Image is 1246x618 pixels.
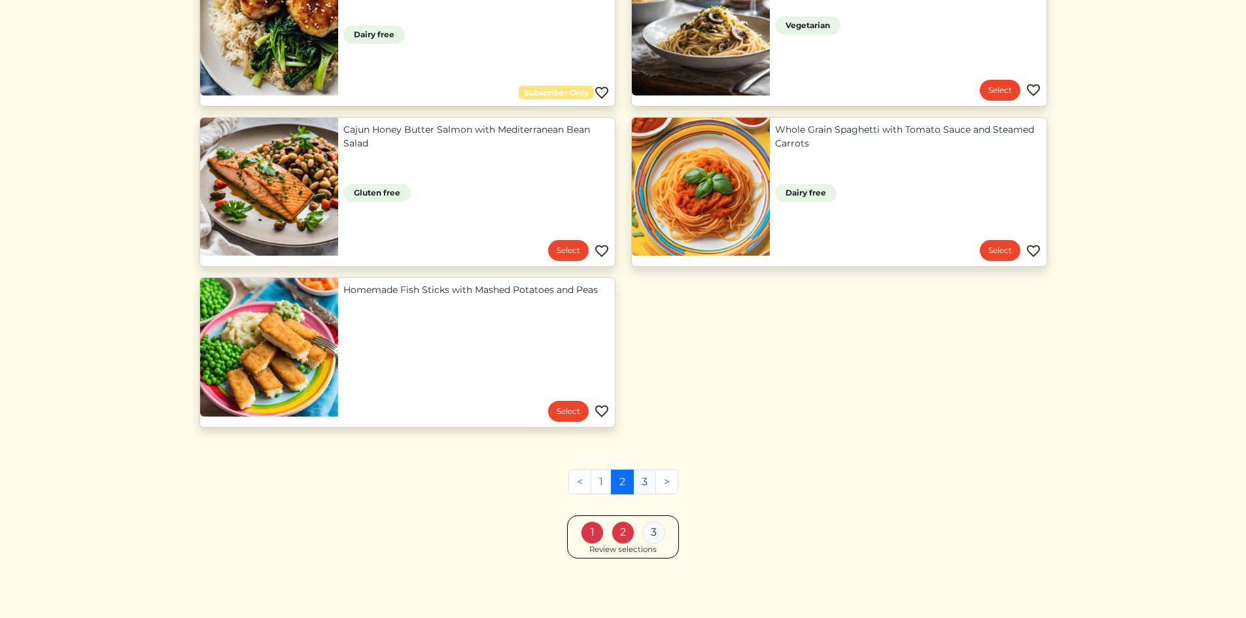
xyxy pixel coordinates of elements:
a: Select [980,240,1020,261]
img: Favorite menu item [594,403,610,419]
a: 3 [633,470,656,494]
a: Select [548,401,589,422]
a: Cajun Honey Butter Salmon with Mediterranean Bean Salad [343,123,610,150]
a: Select [980,80,1020,101]
div: 3 [642,521,665,544]
nav: Pages [568,470,678,505]
div: 2 [612,521,634,544]
a: 1 [591,470,612,494]
div: Review selections [589,544,657,556]
a: 1 2 3 Review selections [567,515,679,559]
a: Whole Grain Spaghetti with Tomato Sauce and Steamed Carrots [775,123,1041,150]
a: Homemade Fish Sticks with Mashed Potatoes and Peas [343,283,610,297]
img: Favorite menu item [594,85,610,101]
a: Select [548,240,589,261]
a: Previous [568,470,591,494]
div: 1 [581,521,604,544]
img: Favorite menu item [1026,243,1041,259]
img: Favorite menu item [1026,82,1041,98]
img: Favorite menu item [594,243,610,259]
a: Next [655,470,678,494]
a: 2 [611,470,634,494]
